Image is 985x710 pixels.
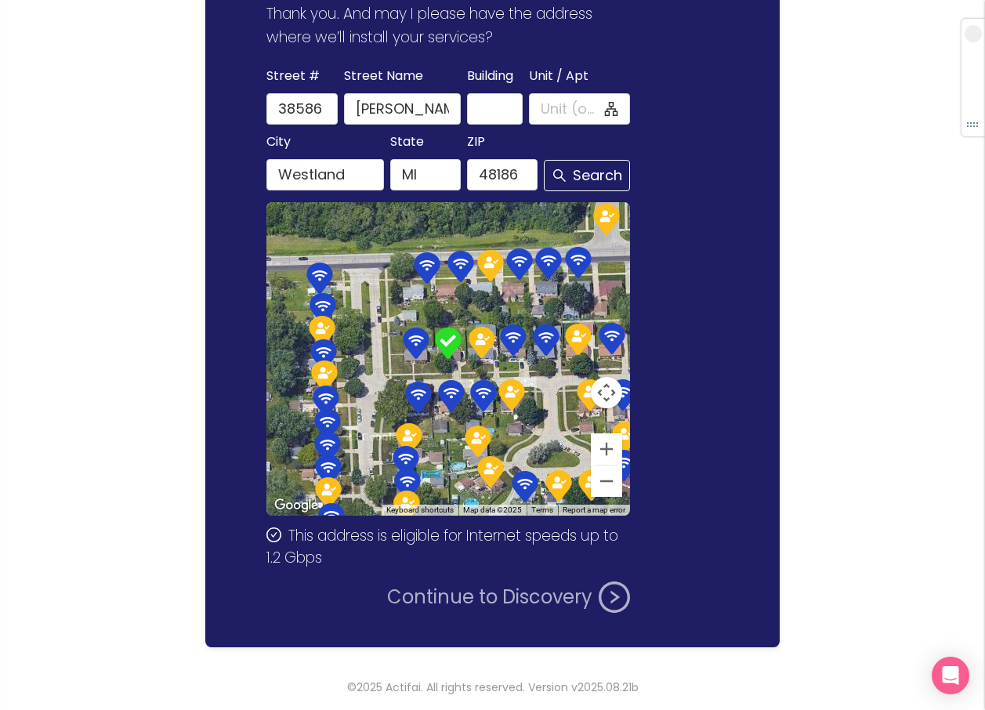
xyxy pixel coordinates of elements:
[266,2,636,49] p: Thank you. And may I please have the address where we’ll install your services?
[270,495,322,516] img: Google
[463,505,522,514] span: Map data ©2025
[266,159,383,190] input: Westland
[591,433,622,465] button: Zoom in
[591,465,622,497] button: Zoom out
[531,505,553,514] a: Terms (opens in new tab)
[270,495,322,516] a: Open this area in Google Maps (opens a new window)
[266,93,337,125] input: 38586
[387,581,630,613] button: Continue to Discovery
[529,65,588,87] span: Unit / Apt
[604,102,618,116] span: apartment
[541,98,602,120] input: Unit (optional)
[266,525,617,568] span: This address is eligible for Internet speeds up to 1.2 Gbps
[386,505,454,516] button: Keyboard shortcuts
[344,93,461,125] input: Lawrence St
[467,159,538,190] input: 48186
[390,131,424,153] span: State
[344,65,423,87] span: Street Name
[467,65,513,87] span: Building
[390,159,461,190] input: MI
[266,131,291,153] span: City
[266,527,281,542] span: check-circle
[932,657,969,694] div: Open Intercom Messenger
[544,160,630,191] button: Search
[467,131,485,153] span: ZIP
[563,505,625,514] a: Report a map error
[266,65,320,87] span: Street #
[591,377,622,408] button: Map camera controls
